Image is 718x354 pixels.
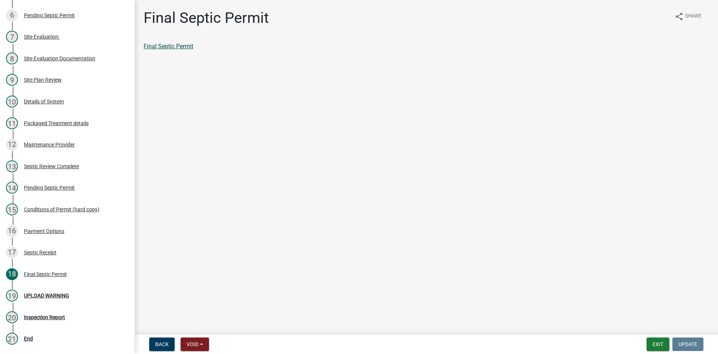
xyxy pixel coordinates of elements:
[6,117,18,129] div: 11
[675,12,684,21] i: share
[24,164,79,169] div: Septic Review Complete
[685,12,702,21] span: Share
[24,315,65,320] div: Inspection Report
[181,338,209,351] button: Void
[24,77,62,82] div: Site Plan Review
[144,43,193,50] a: Final Septic Permit
[669,9,708,24] button: shareShare
[6,182,18,194] div: 14
[24,336,33,341] div: End
[6,160,18,172] div: 13
[6,203,18,215] div: 15
[6,52,18,64] div: 8
[24,207,99,212] div: Conditions of Permit (hard copy)
[155,341,169,347] span: Back
[24,121,89,126] div: Packaged Treatment details
[6,96,18,108] div: 10
[144,9,269,27] h1: Final Septic Permit
[187,341,199,347] span: Void
[678,341,697,347] span: Update
[6,290,18,302] div: 19
[6,139,18,151] div: 12
[6,333,18,345] div: 21
[6,31,18,43] div: 7
[6,311,18,323] div: 20
[24,293,69,298] div: UPLOAD WARNING
[24,13,75,18] div: Pending Septic Permit
[6,74,18,86] div: 9
[24,272,67,277] div: Final Septic Permit
[672,338,703,351] button: Update
[647,338,669,351] button: Exit
[24,142,75,147] div: Maintenance Provider
[24,229,64,234] div: Payment Options
[24,185,75,190] div: Pending Septic Permit
[24,34,59,39] div: Site Evaluation:
[6,246,18,258] div: 17
[6,268,18,280] div: 18
[24,99,64,104] div: Details of System
[24,250,56,255] div: Septic Receipt
[149,338,175,351] button: Back
[6,225,18,237] div: 16
[6,9,18,21] div: 6
[24,56,95,61] div: Site Evaluation Documentation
